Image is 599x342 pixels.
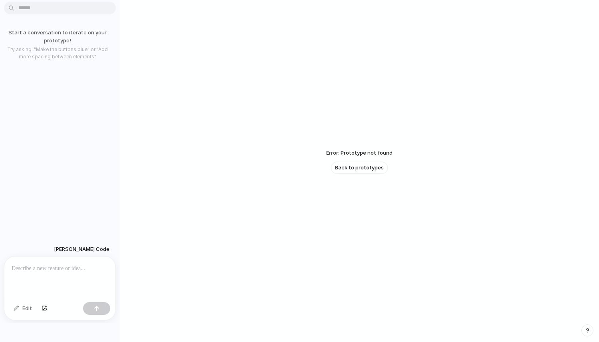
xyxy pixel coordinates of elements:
[54,245,109,253] span: [PERSON_NAME] Code
[326,149,393,157] span: Error: Prototype not found
[3,46,112,60] p: Try asking: "Make the buttons blue" or "Add more spacing between elements"
[331,162,388,174] a: Back to prototypes
[52,242,112,256] button: [PERSON_NAME] Code
[3,29,112,44] p: Start a conversation to iterate on your prototype!
[335,164,384,172] span: Back to prototypes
